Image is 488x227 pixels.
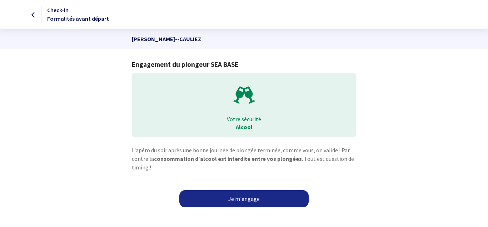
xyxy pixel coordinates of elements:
p: [PERSON_NAME]--CAULIEZ [132,29,356,49]
a: Je m'engage [179,190,309,207]
p: L'apéro du soir après une bonne journée de plongée terminée, comme vous, on valide ! Par contre l... [132,146,356,172]
p: Votre sécurité [137,115,351,123]
h1: Engagement du plongeur SEA BASE [132,60,356,69]
strong: Alcool [236,123,253,130]
span: Check-in Formalités avant départ [47,6,109,22]
strong: consommation d'alcool est interdite entre vos plongées [154,155,302,162]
